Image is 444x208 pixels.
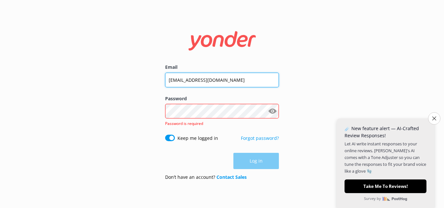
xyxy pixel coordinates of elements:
[165,174,247,181] p: Don’t have an account?
[165,64,279,71] label: Email
[266,105,279,118] button: Show password
[216,174,247,180] a: Contact Sales
[241,135,279,141] a: Forgot password?
[165,73,279,87] input: user@emailaddress.com
[165,121,203,126] span: Password is required
[177,135,218,142] label: Keep me logged in
[165,95,279,102] label: Password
